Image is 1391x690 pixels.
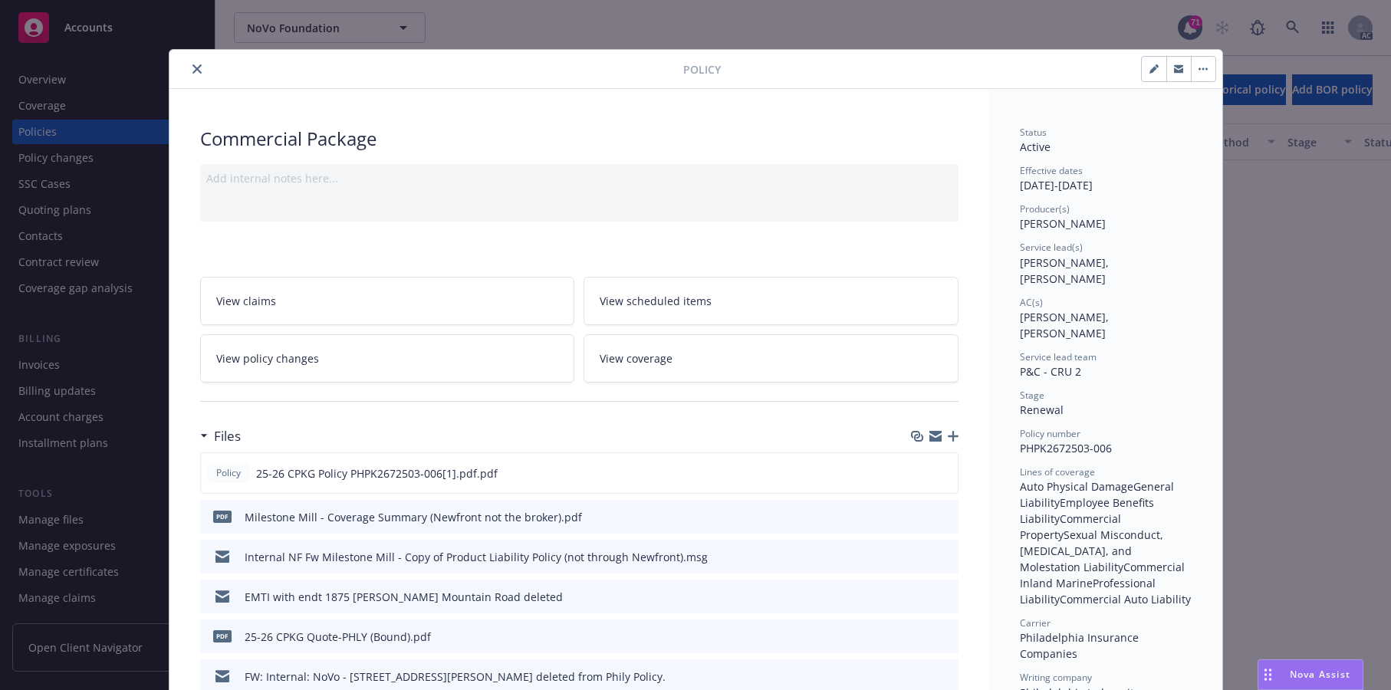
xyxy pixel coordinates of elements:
span: Writing company [1020,671,1092,684]
button: preview file [939,629,952,645]
span: Status [1020,126,1047,139]
span: PHPK2672503-006 [1020,441,1112,455]
button: Nova Assist [1258,659,1363,690]
span: Sexual Misconduct, [MEDICAL_DATA], and Molestation Liability [1020,527,1166,574]
span: Renewal [1020,402,1064,417]
span: Producer(s) [1020,202,1070,215]
span: Stage [1020,389,1044,402]
h3: Files [214,426,241,446]
button: preview file [939,669,952,685]
span: Commercial Inland Marine [1020,560,1188,590]
span: Policy [683,61,721,77]
span: Philadelphia Insurance Companies [1020,630,1142,661]
span: View scheduled items [600,293,712,309]
span: 25-26 CPKG Policy PHPK2672503-006[1].pdf.pdf [256,465,498,481]
span: Professional Liability [1020,576,1159,606]
a: View scheduled items [584,277,959,325]
button: preview file [939,549,952,565]
button: preview file [938,465,952,481]
a: View coverage [584,334,959,383]
span: View coverage [600,350,672,366]
span: Carrier [1020,616,1051,629]
span: Policy number [1020,427,1080,440]
span: [PERSON_NAME], [PERSON_NAME] [1020,255,1112,286]
span: [PERSON_NAME], [PERSON_NAME] [1020,310,1112,340]
div: Drag to move [1258,660,1278,689]
div: EMTI with endt 1875 [PERSON_NAME] Mountain Road deleted [245,589,563,605]
div: FW: Internal: NoVo - [STREET_ADDRESS][PERSON_NAME] deleted from Phily Policy. [245,669,666,685]
span: Effective dates [1020,164,1083,177]
span: View policy changes [216,350,319,366]
div: 25-26 CPKG Quote-PHLY (Bound).pdf [245,629,431,645]
span: Policy [213,466,244,480]
a: View claims [200,277,575,325]
button: download file [914,669,926,685]
span: Commercial Auto Liability [1060,592,1191,606]
span: Commercial Property [1020,511,1124,542]
span: pdf [213,511,232,522]
span: Auto Physical Damage [1020,479,1133,494]
span: View claims [216,293,276,309]
span: Service lead team [1020,350,1097,363]
span: AC(s) [1020,296,1043,309]
span: Active [1020,140,1051,154]
a: View policy changes [200,334,575,383]
span: pdf [213,630,232,642]
button: download file [914,549,926,565]
div: Internal NF Fw Milestone Mill - Copy of Product Liability Policy (not through Newfront).msg [245,549,708,565]
button: download file [914,589,926,605]
span: Service lead(s) [1020,241,1083,254]
div: Milestone Mill - Coverage Summary (Newfront not the broker).pdf [245,509,582,525]
button: download file [913,465,926,481]
div: Add internal notes here... [206,170,952,186]
div: Files [200,426,241,446]
span: Nova Assist [1290,668,1350,681]
span: General Liability [1020,479,1177,510]
div: Commercial Package [200,126,959,152]
span: [PERSON_NAME] [1020,216,1106,231]
span: P&C - CRU 2 [1020,364,1081,379]
span: Employee Benefits Liability [1020,495,1157,526]
button: download file [914,509,926,525]
button: download file [914,629,926,645]
button: preview file [939,509,952,525]
button: close [188,60,206,78]
button: preview file [939,589,952,605]
div: [DATE] - [DATE] [1020,164,1192,193]
span: Lines of coverage [1020,465,1095,478]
